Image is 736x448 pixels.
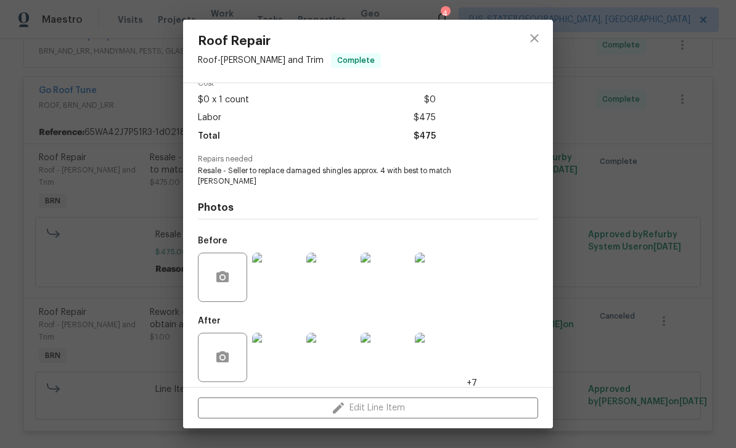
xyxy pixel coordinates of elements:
[198,237,227,245] h5: Before
[441,7,449,20] div: 4
[414,109,436,127] span: $475
[198,91,249,109] span: $0 x 1 count
[198,202,538,214] h4: Photos
[414,128,436,145] span: $475
[467,377,477,389] span: +7
[520,23,549,53] button: close
[198,56,324,65] span: Roof - [PERSON_NAME] and Trim
[198,317,221,325] h5: After
[198,79,436,88] span: Cost
[332,54,380,67] span: Complete
[198,35,381,48] span: Roof Repair
[198,166,504,187] span: Resale - Seller to replace damaged shingles approx. 4 with best to match [PERSON_NAME]
[198,109,221,127] span: Labor
[198,155,538,163] span: Repairs needed
[424,91,436,109] span: $0
[198,128,220,145] span: Total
